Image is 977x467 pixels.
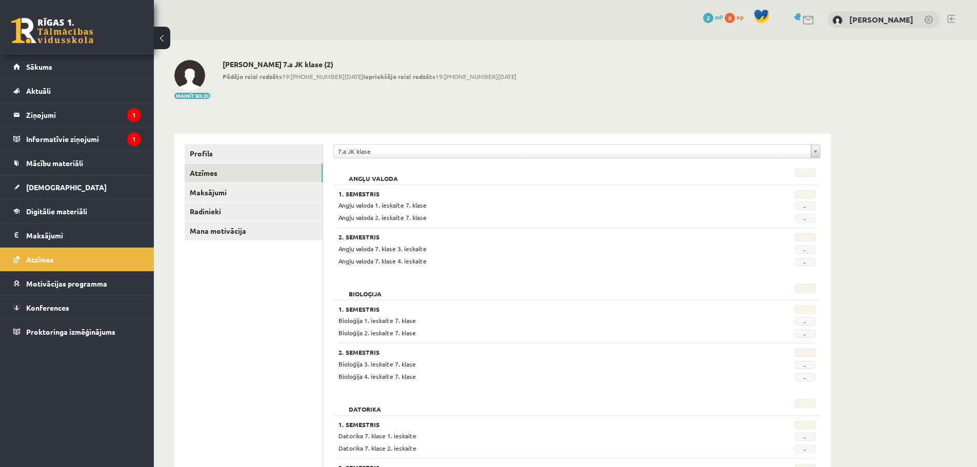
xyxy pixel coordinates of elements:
[174,60,205,91] img: Artūrs Šefanovskis
[13,248,141,271] a: Atzīmes
[185,202,323,221] a: Radinieki
[26,86,51,95] span: Aktuāli
[338,349,733,356] h3: 2. Semestris
[13,272,141,295] a: Motivācijas programma
[338,316,416,324] span: Bioloģija 1. ieskaite 7. klase
[338,306,733,313] h3: 1. Semestris
[795,361,815,369] span: -
[338,432,416,440] span: Datorika 7. klase 1. ieskaite
[338,213,427,221] span: Angļu valoda 2. ieskaite 7. klase
[338,201,427,209] span: Angļu valoda 1. ieskaite 7. klase
[13,127,141,151] a: Informatīvie ziņojumi1
[795,214,815,222] span: -
[832,15,843,26] img: Artūrs Šefanovskis
[338,245,427,253] span: Angļu valoda 7. klase 3. ieskaite
[13,55,141,78] a: Sākums
[26,327,115,336] span: Proktoringa izmēģinājums
[795,202,815,210] span: -
[334,145,820,158] a: 7.a JK klase
[13,175,141,199] a: [DEMOGRAPHIC_DATA]
[338,444,416,452] span: Datorika 7. klase 2. ieskaite
[795,317,815,326] span: -
[795,246,815,254] span: -
[795,373,815,381] span: -
[185,164,323,182] a: Atzīmes
[26,158,83,168] span: Mācību materiāli
[185,183,323,202] a: Maksājumi
[127,132,141,146] i: 1
[795,258,815,266] span: -
[338,190,733,197] h3: 1. Semestris
[127,108,141,122] i: 1
[338,257,427,265] span: Angļu valoda 7. klase 4. ieskaite
[13,199,141,223] a: Digitālie materiāli
[26,207,87,216] span: Digitālie materiāli
[338,233,733,240] h3: 2. Semestris
[26,255,54,264] span: Atzīmes
[795,433,815,441] span: -
[338,169,408,179] h2: Angļu valoda
[11,18,93,44] a: Rīgas 1. Tālmācības vidusskola
[185,221,323,240] a: Mana motivācija
[338,360,416,368] span: Bioloģija 3. ieskaite 7. klase
[725,13,748,21] a: 0 xp
[223,72,282,80] b: Pēdējo reizi redzēts
[223,72,516,81] span: 19:[PHONE_NUMBER][DATE] 19:[PHONE_NUMBER][DATE]
[338,421,733,428] h3: 1. Semestris
[338,145,807,158] span: 7.a JK klase
[13,103,141,127] a: Ziņojumi1
[715,13,723,21] span: mP
[26,103,141,127] legend: Ziņojumi
[13,320,141,343] a: Proktoringa izmēģinājums
[26,303,69,312] span: Konferences
[338,399,391,410] h2: Datorika
[338,284,392,294] h2: Bioloģija
[26,224,141,247] legend: Maksājumi
[26,127,141,151] legend: Informatīvie ziņojumi
[703,13,723,21] a: 2 mP
[338,372,416,380] span: Bioloģija 4. ieskaite 7. klase
[363,72,435,80] b: Iepriekšējo reizi redzēts
[174,93,210,99] button: Mainīt bildi
[703,13,713,23] span: 2
[849,14,913,25] a: [PERSON_NAME]
[13,296,141,319] a: Konferences
[13,224,141,247] a: Maksājumi
[26,62,52,71] span: Sākums
[13,79,141,103] a: Aktuāli
[223,60,516,69] h2: [PERSON_NAME] 7.a JK klase (2)
[338,329,416,337] span: Bioloģija 2. ieskaite 7. klase
[13,151,141,175] a: Mācību materiāli
[26,182,107,192] span: [DEMOGRAPHIC_DATA]
[725,13,735,23] span: 0
[736,13,743,21] span: xp
[795,445,815,453] span: -
[185,144,323,163] a: Profils
[26,279,107,288] span: Motivācijas programma
[795,330,815,338] span: -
